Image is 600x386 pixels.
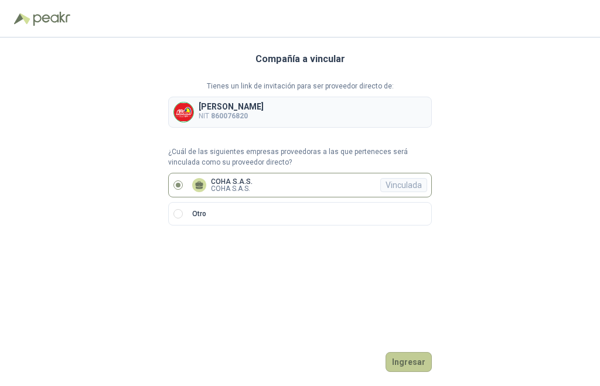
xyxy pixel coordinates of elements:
[14,13,30,25] img: Logo
[168,146,432,169] p: ¿Cuál de las siguientes empresas proveedoras a las que perteneces será vinculada como su proveedo...
[168,81,432,92] p: Tienes un link de invitación para ser proveedor directo de:
[174,103,193,122] img: Company Logo
[192,209,206,220] p: Otro
[211,178,253,185] p: COHA S.A.S.
[380,178,427,192] div: Vinculada
[199,111,264,122] p: NIT
[211,112,248,120] b: 860076820
[199,103,264,111] p: [PERSON_NAME]
[255,52,345,67] h3: Compañía a vincular
[211,185,253,192] p: COHA S.A.S.
[33,12,70,26] img: Peakr
[386,352,432,372] button: Ingresar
